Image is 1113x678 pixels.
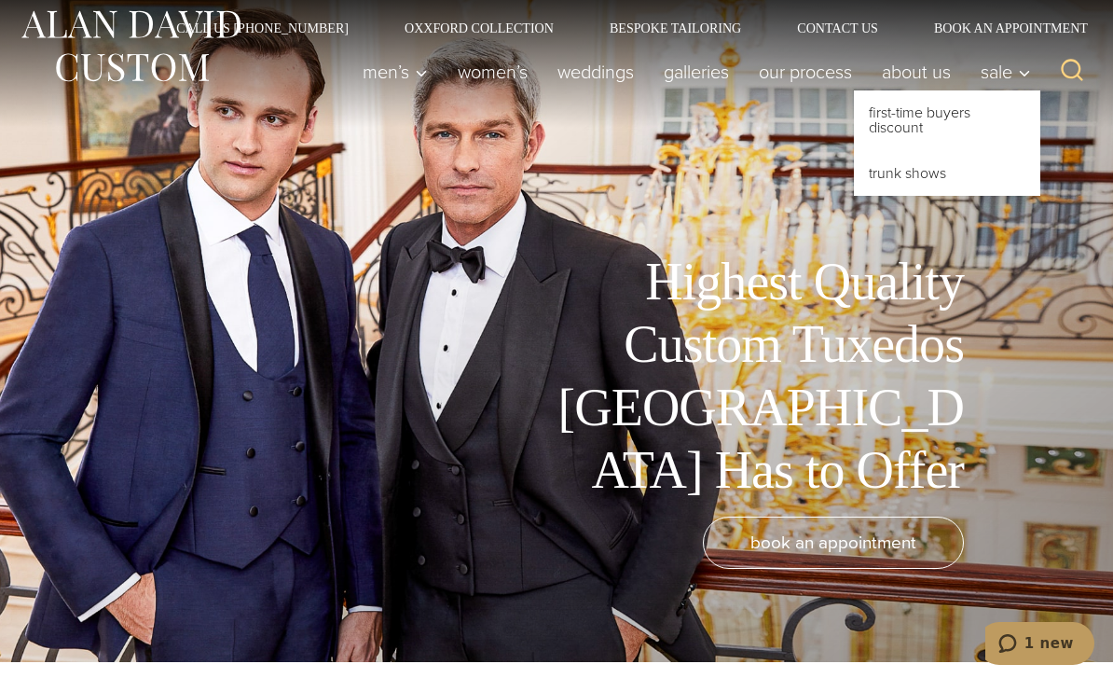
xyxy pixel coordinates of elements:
[906,21,1094,35] a: Book an Appointment
[985,622,1094,669] iframe: Opens a widget where you can chat to one of our agents
[348,53,443,90] button: Child menu of Men’s
[649,53,744,90] a: Galleries
[148,21,1094,35] nav: Secondary Navigation
[744,53,867,90] a: Our Process
[582,21,769,35] a: Bespoke Tailoring
[1050,49,1094,94] button: View Search Form
[750,529,916,556] span: book an appointment
[769,21,906,35] a: Contact Us
[867,53,966,90] a: About Us
[544,251,964,502] h1: Highest Quality Custom Tuxedos [GEOGRAPHIC_DATA] Has to Offer
[348,53,1040,90] nav: Primary Navigation
[703,517,964,569] a: book an appointment
[443,53,543,90] a: Women’s
[19,5,242,88] img: Alan David Custom
[377,21,582,35] a: Oxxford Collection
[543,53,649,90] a: weddings
[854,90,1040,150] a: First-Time Buyers Discount
[966,53,1040,90] button: Child menu of Sale
[854,151,1040,196] a: Trunk Shows
[148,21,377,35] a: Call Us [PHONE_NUMBER]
